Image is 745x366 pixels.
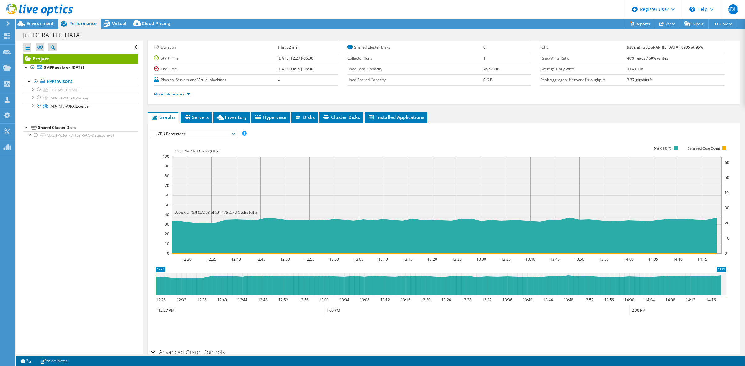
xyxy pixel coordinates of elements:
[604,297,614,302] text: 13:56
[165,183,169,188] text: 70
[163,154,169,159] text: 100
[154,77,278,83] label: Physical Servers and Virtual Machines
[278,297,288,302] text: 12:52
[380,297,390,302] text: 13:12
[483,55,485,61] b: 1
[360,297,369,302] text: 13:08
[655,19,680,29] a: Share
[151,346,225,358] h2: Advanced Graph Controls
[575,257,584,262] text: 13:50
[340,297,349,302] text: 13:04
[167,251,169,256] text: 0
[23,131,138,139] a: MXZIT-VxRail-Virtual-SAN-Datastore-01
[540,44,627,51] label: IOPS
[421,297,431,302] text: 13:20
[476,257,486,262] text: 13:30
[216,114,247,120] span: Inventory
[584,297,594,302] text: 13:52
[427,257,437,262] text: 13:20
[165,192,169,198] text: 60
[23,78,138,86] a: Hypervisors
[666,297,675,302] text: 14:08
[724,190,729,195] text: 40
[151,114,175,120] span: Graphs
[175,210,259,214] text: A peak of 49.8 (37.1%) of 134.4 NetCPU Cycles (GHz)
[165,173,169,179] text: 80
[44,65,84,70] b: SMPPuebla on [DATE]
[673,257,683,262] text: 14:10
[154,55,278,61] label: Start Time
[23,86,138,94] a: [DOMAIN_NAME]
[156,297,166,302] text: 12:28
[543,297,553,302] text: 13:44
[142,20,170,26] span: Cloud Pricing
[627,55,668,61] b: 40% reads / 60% writes
[197,297,207,302] text: 12:36
[462,297,472,302] text: 13:28
[165,222,169,227] text: 30
[725,175,729,180] text: 50
[255,114,287,120] span: Hypervisor
[69,20,97,26] span: Performance
[347,44,483,51] label: Shared Cluster Disks
[501,257,511,262] text: 13:35
[51,104,90,109] span: MX-PUE-VXRAIL-Server
[20,32,91,38] h1: [GEOGRAPHIC_DATA]
[165,241,169,246] text: 10
[23,94,138,102] a: MX-ZIT-VXRAIL-Server
[523,297,532,302] text: 13:40
[728,4,738,14] span: GDLF
[725,251,727,256] text: 0
[482,297,492,302] text: 13:32
[564,297,573,302] text: 13:48
[256,257,265,262] text: 12:45
[165,231,169,236] text: 20
[368,114,424,120] span: Installed Applications
[540,55,627,61] label: Read/Write Ratio
[627,45,703,50] b: 9282 at [GEOGRAPHIC_DATA], 8935 at 95%
[503,297,512,302] text: 13:36
[725,236,729,241] text: 10
[526,257,535,262] text: 13:40
[329,257,339,262] text: 13:00
[347,77,483,83] label: Used Shared Capacity
[278,45,299,50] b: 1 hr, 52 min
[154,44,278,51] label: Duration
[378,257,388,262] text: 13:10
[599,257,609,262] text: 13:55
[177,297,186,302] text: 12:32
[624,257,634,262] text: 14:00
[645,297,655,302] text: 14:04
[23,54,138,64] a: Project
[184,114,209,120] span: Servers
[36,357,72,365] a: Project Notes
[452,257,462,262] text: 13:25
[154,66,278,72] label: End Time
[38,124,138,131] div: Shared Cluster Disks
[725,205,729,210] text: 30
[278,66,314,72] b: [DATE] 14:19 (-06:00)
[483,77,493,82] b: 0 GiB
[280,257,290,262] text: 12:50
[305,257,314,262] text: 12:55
[17,357,36,365] a: 2
[165,202,169,208] text: 50
[725,220,729,226] text: 20
[238,297,247,302] text: 12:44
[165,163,169,169] text: 90
[295,114,315,120] span: Disks
[625,19,655,29] a: Reports
[354,257,363,262] text: 13:05
[625,297,634,302] text: 14:00
[299,297,309,302] text: 12:56
[654,146,672,151] text: Net CPU %
[708,19,737,29] a: More
[698,257,707,262] text: 14:15
[680,19,709,29] a: Export
[319,297,329,302] text: 13:00
[627,66,643,72] b: 11.41 TiB
[217,297,227,302] text: 12:40
[483,66,499,72] b: 76.57 TiB
[627,77,653,82] b: 3.37 gigabits/s
[648,257,658,262] text: 14:05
